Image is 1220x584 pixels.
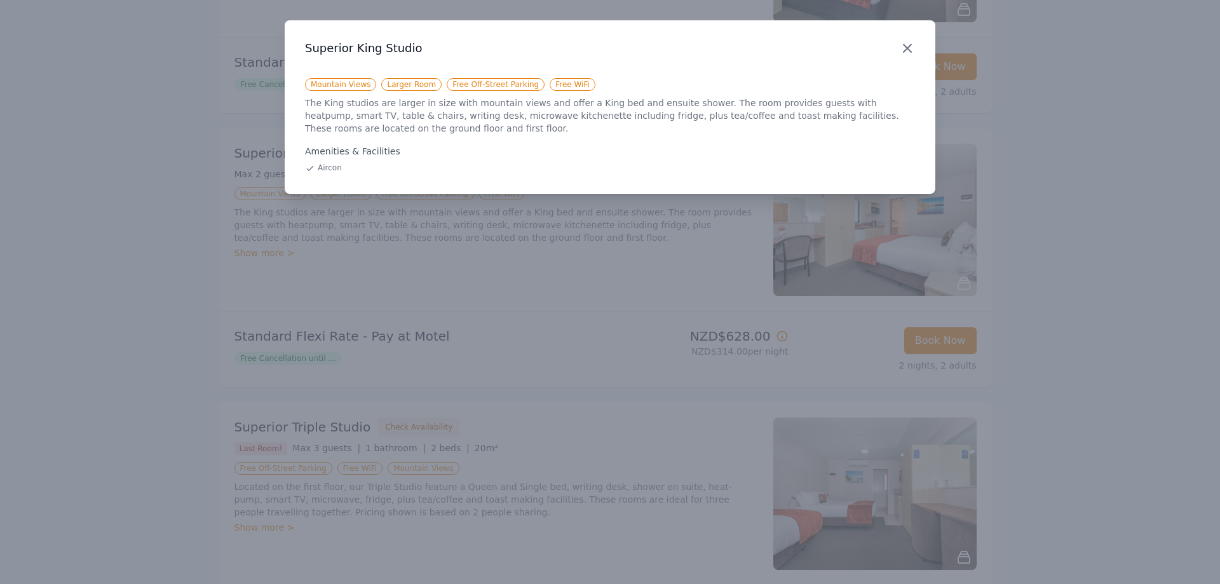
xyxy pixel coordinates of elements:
[305,78,376,91] span: Mountain Views
[550,78,595,91] span: Free WiFi
[381,78,442,91] span: Larger Room
[318,163,342,173] span: Aircon
[305,41,915,56] h3: Superior King Studio
[305,145,915,158] div: Amenities & Facilities
[447,78,545,91] span: Free Off-Street Parking
[305,97,915,135] p: The King studios are larger in size with mountain views and offer a King bed and ensuite shower. ...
